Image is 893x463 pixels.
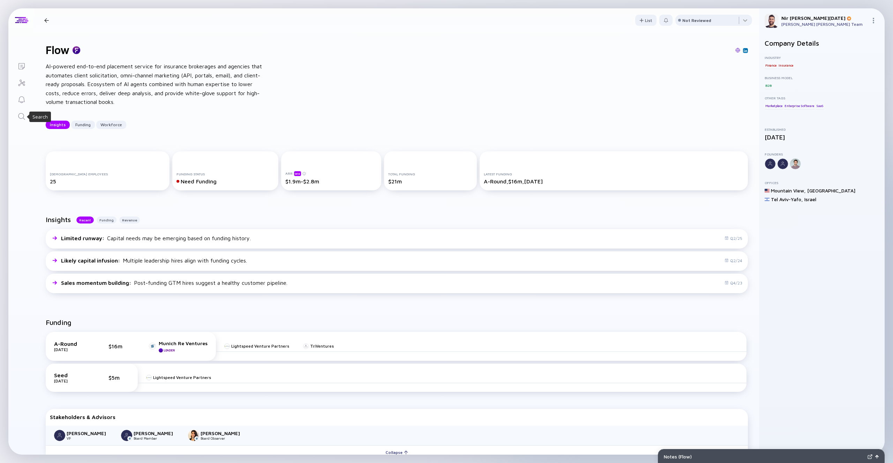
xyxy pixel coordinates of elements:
[765,55,879,60] div: Industry
[177,178,274,184] div: Need Funding
[164,348,175,352] div: Leader
[61,280,287,286] div: Post-funding GTM hires suggest a healthy customer pipeline.
[765,188,770,193] img: United States Flag
[8,107,35,124] a: Search
[8,91,35,107] a: Reminders
[119,217,140,223] button: Revenue
[868,454,872,459] img: Expand Notes
[781,22,868,27] div: [PERSON_NAME] [PERSON_NAME] Team
[46,445,748,459] button: Collapse
[635,15,656,26] button: List
[188,430,199,441] img: Veronica Gabriele picture
[121,430,132,441] img: Oshri Kaplan picture
[32,113,48,120] div: Search
[765,82,772,89] div: B2B
[224,343,289,349] a: Lightspeed Venture Partners
[765,39,879,47] h2: Company Details
[875,455,879,458] img: Open Notes
[54,430,65,441] img: Rich Balasa picture
[159,340,208,346] div: Munich Re Ventures
[46,121,70,129] button: Insights
[765,76,879,80] div: Business Model
[664,454,865,460] div: Notes ( Flow )
[310,343,334,349] div: TriVentures
[177,172,274,176] div: Funding Status
[381,447,412,458] div: Collapse
[388,178,473,184] div: $21m
[744,49,747,52] img: Flow Linkedin Page
[61,280,133,286] span: Sales momentum building :
[76,217,94,223] button: Recent
[61,235,106,241] span: Limited runway :
[8,57,35,74] a: Lists
[725,236,742,241] div: Q2/25
[46,62,269,107] div: AI-powered end-to-end placement service for insurance brokerages and agencies that automates clie...
[771,196,803,202] div: Tel Aviv-Yafo ,
[725,280,742,286] div: Q4/23
[153,375,211,380] div: Lightspeed Venture Partners
[71,121,95,129] button: Funding
[765,62,777,69] div: Finance
[46,43,69,56] h1: Flow
[735,48,740,53] img: Flow Website
[765,181,879,185] div: Offices
[134,436,180,440] div: Board Member
[96,121,126,129] button: Workforce
[134,430,180,436] div: [PERSON_NAME]
[46,119,70,130] div: Insights
[61,257,247,264] div: Multiple leadership hires align with funding cycles.
[71,119,95,130] div: Funding
[201,436,247,440] div: Board Observer
[294,171,301,176] div: beta
[816,102,824,109] div: SaaS
[784,102,815,109] div: Enterprise Software
[778,62,794,69] div: Insurance
[682,18,711,23] div: Not Reviewed
[765,152,879,156] div: Founders
[50,172,165,176] div: [DEMOGRAPHIC_DATA] Employees
[807,188,855,193] div: [GEOGRAPHIC_DATA]
[54,378,89,384] div: [DATE]
[61,235,251,241] div: Capital needs may be emerging based on funding history.
[285,171,377,176] div: ARR
[149,340,208,352] a: Munich Re VenturesLeader
[285,178,377,184] div: $1.9m-$2.8m
[388,172,473,176] div: Total Funding
[765,102,783,109] div: Marketplace
[67,430,113,436] div: [PERSON_NAME]
[484,178,744,184] div: A-Round, $16m, [DATE]
[765,127,879,131] div: Established
[54,347,89,352] div: [DATE]
[108,343,129,349] div: $16m
[97,217,117,223] button: Funding
[67,436,113,440] div: VP
[146,375,211,380] a: Lightspeed Venture Partners
[765,197,770,202] img: Israel Flag
[46,318,72,326] h2: Funding
[50,414,744,420] div: Stakeholders & Advisors
[46,215,71,223] h2: Insights
[804,196,816,202] div: Israel
[484,172,744,176] div: Latest Funding
[50,178,165,184] div: 25
[96,119,126,130] div: Workforce
[781,15,868,21] div: Nir [PERSON_NAME][DATE]
[871,18,876,23] img: Menu
[61,257,121,264] span: Likely capital infusion :
[231,343,289,349] div: Lightspeed Venture Partners
[765,134,879,141] div: [DATE]
[54,372,89,378] div: Seed
[765,96,879,100] div: Other Tags
[771,188,806,193] div: Mountain View ,
[108,374,129,381] div: $5m
[201,430,247,436] div: [PERSON_NAME]
[725,258,742,263] div: Q2/24
[54,341,89,347] div: A-Round
[765,14,779,28] img: Nir Profile Picture
[8,74,35,91] a: Investor Map
[303,343,334,349] a: TriVentures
